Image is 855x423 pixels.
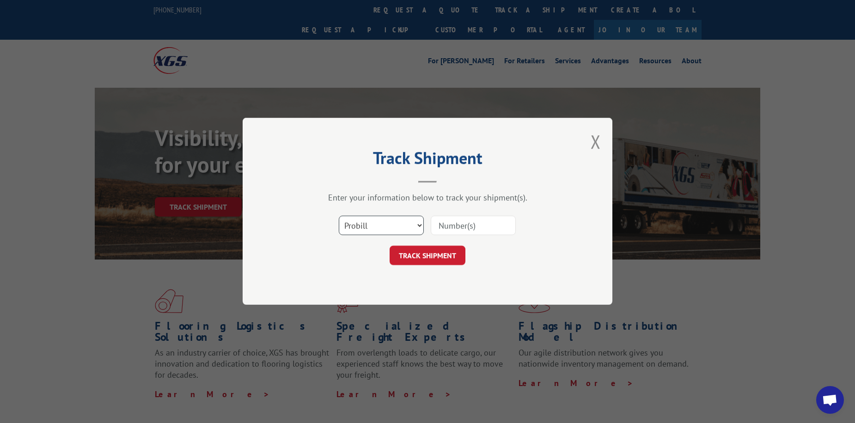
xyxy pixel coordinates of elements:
button: Close modal [591,129,601,154]
h2: Track Shipment [289,151,566,169]
button: TRACK SHIPMENT [390,246,465,266]
div: Enter your information below to track your shipment(s). [289,193,566,203]
input: Number(s) [431,216,516,236]
div: Open chat [816,386,844,414]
